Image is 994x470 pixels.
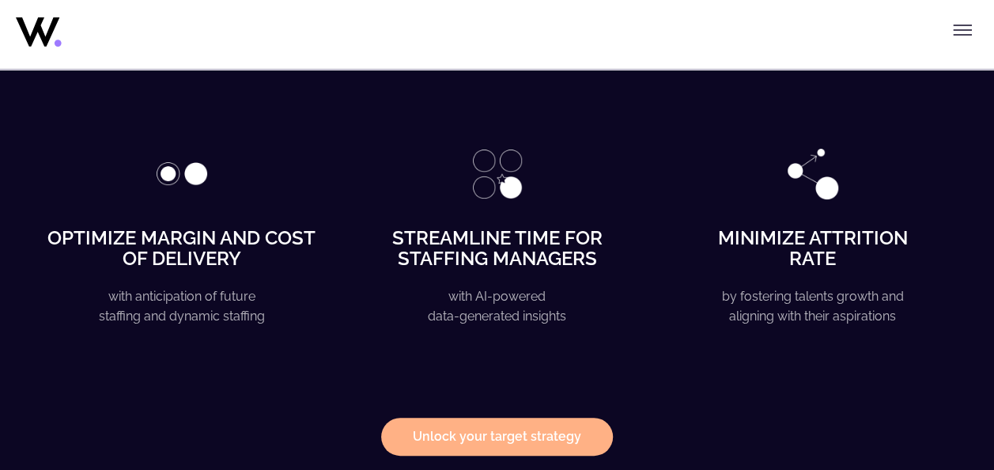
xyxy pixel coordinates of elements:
strong: Minimize attrition [718,226,908,249]
strong: Streamline time for staffing managers [392,226,603,270]
strong: Optimize margin and cost of delivery [47,226,316,270]
strong: Unlock your target strategy [413,430,581,443]
p: with anticipation of future staffing and dynamic staffing [47,286,316,407]
button: Toggle menu [947,14,978,46]
iframe: Chatbot [890,366,972,448]
p: with AI-powered data-generated insights [362,286,632,327]
strong: rate [789,247,836,270]
p: by fostering talents growth and aligning with their aspirations [678,286,947,327]
a: Unlock your target strategy [381,418,613,456]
